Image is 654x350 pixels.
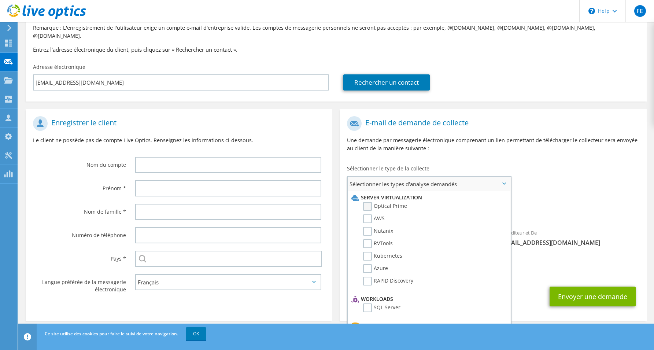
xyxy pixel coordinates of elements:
[33,180,126,192] label: Prénom *
[340,194,646,221] div: Collectes demandées
[33,227,126,239] label: Numéro de téléphone
[350,193,507,202] li: Server Virtualization
[363,264,388,273] label: Azure
[363,277,413,285] label: RAPID Discovery
[33,136,325,144] p: Le client ne possède pas de compte Live Optics. Renseignez les informations ci-dessous.
[33,45,639,54] h3: Entrez l'adresse électronique du client, puis cliquez sur « Rechercher un contact ».
[363,252,402,261] label: Kubernetes
[500,239,639,247] span: [EMAIL_ADDRESS][DOMAIN_NAME]
[347,136,639,152] p: Une demande par messagerie électronique comprenant un lien permettant de télécharger le collecteu...
[347,116,635,131] h1: E-mail de demande de collecte
[45,331,178,337] span: Ce site utilise des cookies pour faire le suivi de votre navigation.
[186,327,206,340] a: OK
[634,5,646,17] span: FE
[350,321,507,330] li: Stockage
[350,295,507,303] li: Workloads
[363,227,393,236] label: Nutanix
[363,202,407,211] label: Optical Prime
[493,225,647,250] div: Expéditeur et De
[33,251,126,262] label: Pays *
[343,74,430,91] a: Rechercher un contact
[348,177,510,191] span: Sélectionner les types d'analyse demandés
[363,303,400,312] label: SQL Server
[33,157,126,169] label: Nom du compte
[33,63,85,71] label: Adresse électronique
[33,116,321,131] h1: Enregistrer le client
[363,214,385,223] label: AWS
[550,287,636,306] button: Envoyer une demande
[33,204,126,215] label: Nom de famille *
[347,165,429,172] label: Sélectionner le type de la collecte
[363,239,393,248] label: RVTools
[33,24,639,40] p: Remarque : L'enregistrement de l'utilisateur exige un compte e-mail d'entreprise valide. Les comp...
[340,254,646,279] div: CC et Répondre à
[340,225,493,250] div: Vers
[33,274,126,293] label: Langue préférée de la messagerie électronique
[588,8,595,14] svg: \n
